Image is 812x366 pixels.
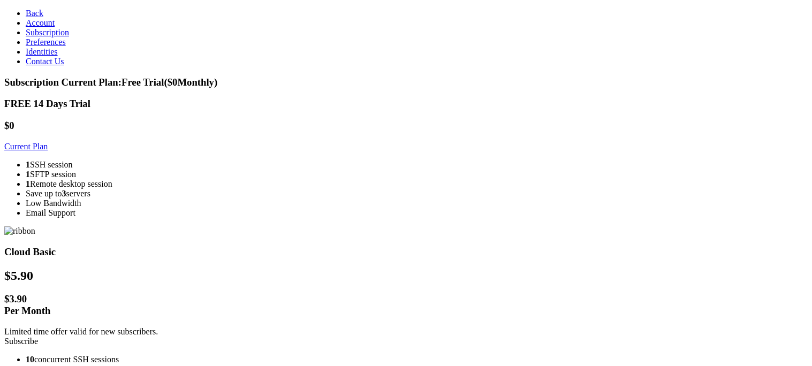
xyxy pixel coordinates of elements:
[4,226,35,236] img: ribbon
[26,9,43,18] a: Back
[26,37,66,47] a: Preferences
[26,160,808,170] li: SSH session
[62,77,218,88] span: Current Plan: Free Trial ($ 0 Monthly)
[4,305,808,317] div: Per Month
[26,355,808,364] li: concurrent SSH sessions
[4,269,808,283] h2: $ 5.90
[4,246,808,258] h3: Cloud Basic
[26,199,808,208] li: Low Bandwidth
[26,179,30,188] strong: 1
[26,47,58,56] a: Identities
[4,142,48,151] a: Current Plan
[26,160,30,169] strong: 1
[26,189,808,199] li: Save up to servers
[4,77,808,88] h3: Subscription
[26,170,808,179] li: SFTP session
[26,170,30,179] strong: 1
[4,293,808,317] h1: $ 3.90
[26,179,808,189] li: Remote desktop session
[26,28,69,37] a: Subscription
[4,98,808,110] h3: FREE 14 Days Trial
[4,337,38,346] a: Subscribe
[4,327,158,336] span: Limited time offer valid for new subscribers.
[26,18,55,27] a: Account
[4,120,808,132] h1: $0
[26,57,64,66] a: Contact Us
[62,189,66,198] strong: 3
[26,355,34,364] strong: 10
[26,208,808,218] li: Email Support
